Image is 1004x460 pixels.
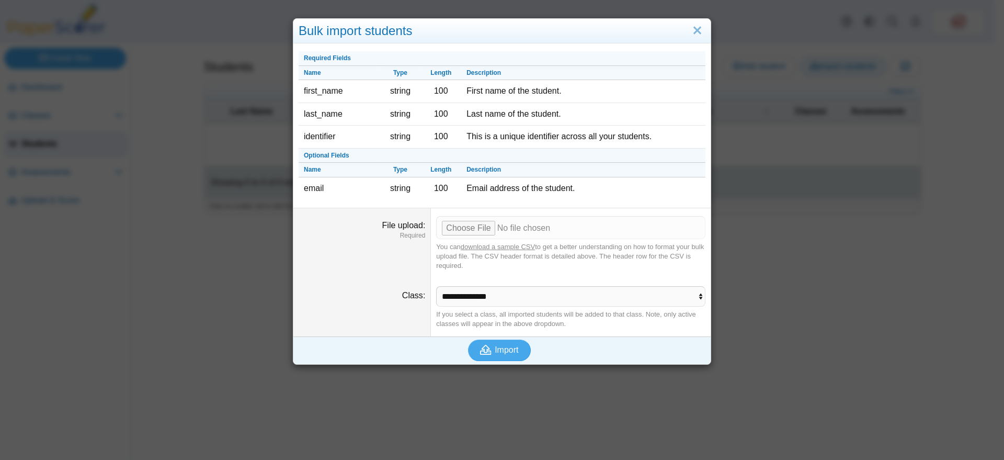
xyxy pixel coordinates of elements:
label: Class [402,291,425,300]
a: download a sample CSV [461,243,535,251]
th: Description [461,163,705,177]
th: Name [299,163,380,177]
td: First name of the student. [461,80,705,103]
td: last_name [299,103,380,126]
div: If you select a class, all imported students will be added to that class. Note, only active class... [436,310,705,329]
td: Email address of the student. [461,177,705,199]
td: email [299,177,380,199]
div: You can to get a better understanding on how to format your bulk upload file. The CSV header form... [436,242,705,271]
th: Type [380,163,421,177]
label: File upload [382,221,426,230]
dfn: Required [299,231,425,240]
td: Last name of the student. [461,103,705,126]
span: Import [495,345,518,354]
th: Optional Fields [299,149,705,163]
td: 100 [420,103,461,126]
td: identifier [299,126,380,148]
td: This is a unique identifier across all your students. [461,126,705,148]
th: Name [299,66,380,81]
td: 100 [420,177,461,199]
a: Close [689,22,705,40]
th: Description [461,66,705,81]
td: string [380,80,421,103]
td: string [380,103,421,126]
td: 100 [420,80,461,103]
th: Required Fields [299,51,705,66]
td: 100 [420,126,461,148]
td: first_name [299,80,380,103]
div: Bulk import students [293,19,711,43]
th: Length [420,163,461,177]
th: Length [420,66,461,81]
th: Type [380,66,421,81]
button: Import [468,340,531,361]
td: string [380,177,421,199]
td: string [380,126,421,148]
